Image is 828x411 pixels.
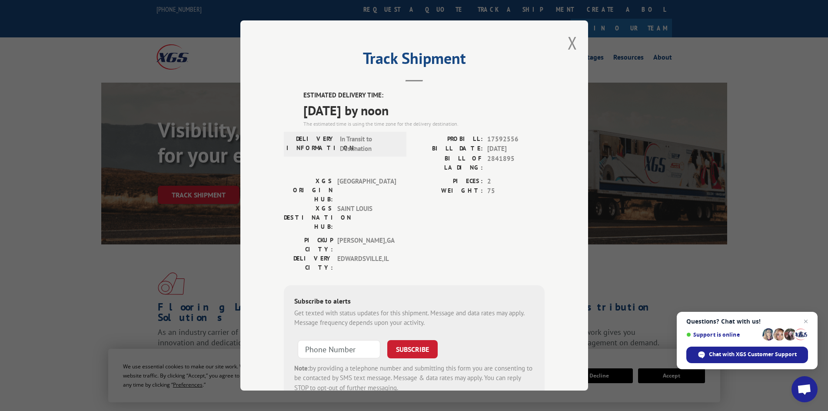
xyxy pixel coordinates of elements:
[284,236,333,254] label: PICKUP CITY:
[337,236,396,254] span: [PERSON_NAME] , GA
[286,134,336,154] label: DELIVERY INFORMATION:
[294,364,534,393] div: by providing a telephone number and submitting this form you are consenting to be contacted by SM...
[709,351,797,358] span: Chat with XGS Customer Support
[414,186,483,196] label: WEIGHT:
[487,134,545,144] span: 17592556
[686,318,808,325] span: Questions? Chat with us!
[686,347,808,363] div: Chat with XGS Customer Support
[791,376,818,402] div: Open chat
[284,177,333,204] label: XGS ORIGIN HUB:
[337,204,396,231] span: SAINT LOUIS
[284,254,333,272] label: DELIVERY CITY:
[414,177,483,187] label: PIECES:
[337,177,396,204] span: [GEOGRAPHIC_DATA]
[284,204,333,231] label: XGS DESTINATION HUB:
[298,340,380,358] input: Phone Number
[337,254,396,272] span: EDWARDSVILLE , IL
[801,316,811,327] span: Close chat
[414,134,483,144] label: PROBILL:
[303,90,545,100] label: ESTIMATED DELIVERY TIME:
[487,144,545,154] span: [DATE]
[340,134,399,154] span: In Transit to Destination
[414,144,483,154] label: BILL DATE:
[303,100,545,120] span: [DATE] by noon
[686,331,759,338] span: Support is online
[487,154,545,172] span: 2841895
[294,364,309,372] strong: Note:
[387,340,438,358] button: SUBSCRIBE
[294,308,534,328] div: Get texted with status updates for this shipment. Message and data rates may apply. Message frequ...
[303,120,545,128] div: The estimated time is using the time zone for the delivery destination.
[568,31,577,54] button: Close modal
[284,52,545,69] h2: Track Shipment
[294,296,534,308] div: Subscribe to alerts
[487,186,545,196] span: 75
[414,154,483,172] label: BILL OF LADING:
[487,177,545,187] span: 2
